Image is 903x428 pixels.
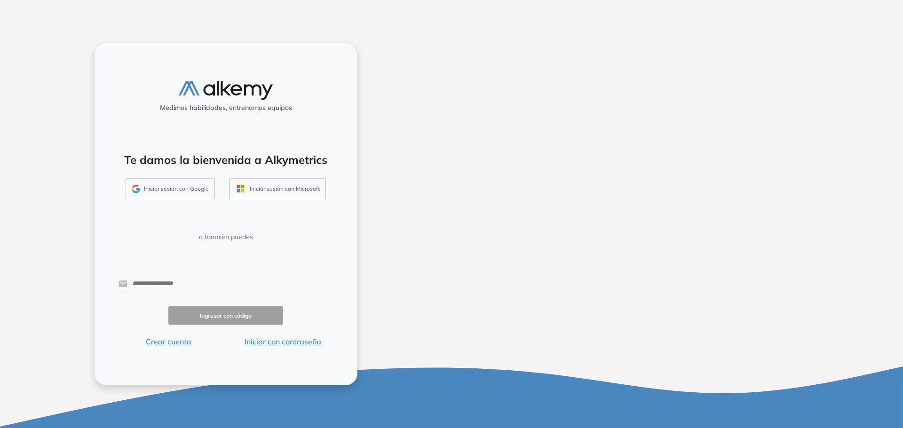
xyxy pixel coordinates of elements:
img: OUTLOOK_ICON [235,183,246,194]
h4: Te damos la bienvenida a Alkymetrics [107,153,345,167]
iframe: Chat Widget [856,383,903,428]
button: Iniciar sesión con Microsoft [229,178,326,200]
button: Ingresar con código [168,306,283,325]
img: logo-alkemy [179,81,273,100]
span: o también puedes [199,232,253,242]
h5: Medimos habilidades, entrenamos equipos [98,104,353,112]
button: Iniciar con contraseña [226,336,341,347]
button: Crear cuenta [111,336,226,347]
img: GMAIL_ICON [132,185,140,193]
button: Iniciar sesión con Google [126,178,215,200]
